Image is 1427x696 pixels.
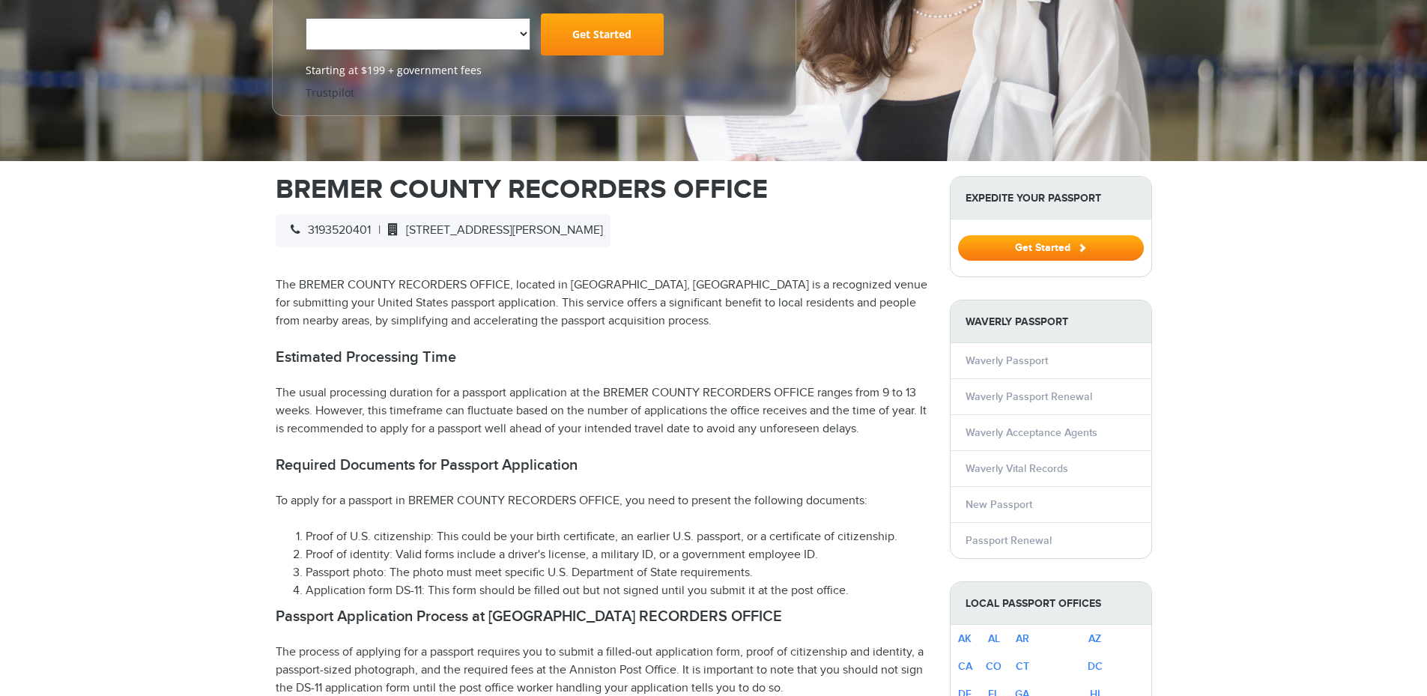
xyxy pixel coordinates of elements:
[966,498,1032,511] a: New Passport
[1088,660,1103,673] a: DC
[306,564,927,582] li: Passport photo: The photo must meet specific U.S. Department of State requirements.
[306,63,763,78] span: Starting at $199 + government fees
[966,534,1052,547] a: Passport Renewal
[276,276,927,330] p: The BREMER COUNTY RECORDERS OFFICE, located in [GEOGRAPHIC_DATA], [GEOGRAPHIC_DATA] is a recogniz...
[966,426,1097,439] a: Waverly Acceptance Agents
[966,354,1048,367] a: Waverly Passport
[306,85,354,100] a: Trustpilot
[276,176,927,203] h1: BREMER COUNTY RECORDERS OFFICE
[276,348,927,366] h2: Estimated Processing Time
[276,214,611,247] div: |
[381,223,603,237] span: [STREET_ADDRESS][PERSON_NAME]
[276,492,927,510] p: To apply for a passport in BREMER COUNTY RECORDERS OFFICE, you need to present the following docu...
[306,546,927,564] li: Proof of identity: Valid forms include a driver's license, a military ID, or a government employe...
[306,582,927,600] li: Application form DS-11: This form should be filled out but not signed until you submit it at the ...
[958,632,972,645] a: AK
[276,608,927,626] h2: Passport Application Process at [GEOGRAPHIC_DATA] RECORDERS OFFICE
[958,235,1144,261] button: Get Started
[1016,632,1029,645] a: AR
[276,456,927,474] h2: Required Documents for Passport Application
[306,528,927,546] li: Proof of U.S. citizenship: This could be your birth certificate, an earlier U.S. passport, or a c...
[541,13,664,55] a: Get Started
[966,462,1068,475] a: Waverly Vital Records
[966,390,1092,403] a: Waverly Passport Renewal
[951,582,1151,625] strong: Local Passport Offices
[276,384,927,438] p: The usual processing duration for a passport application at the BREMER COUNTY RECORDERS OFFICE ra...
[986,660,1002,673] a: CO
[951,177,1151,220] strong: Expedite Your Passport
[958,241,1144,253] a: Get Started
[1016,660,1029,673] a: CT
[283,223,371,237] span: 3193520401
[1088,632,1101,645] a: AZ
[951,300,1151,343] strong: Waverly Passport
[958,660,972,673] a: CA
[988,632,1000,645] a: AL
